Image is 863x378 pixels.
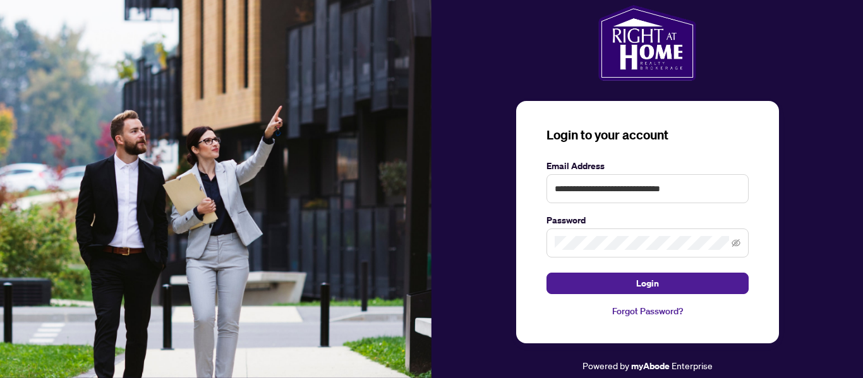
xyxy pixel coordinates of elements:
label: Password [546,213,749,227]
span: Enterprise [672,360,713,371]
h3: Login to your account [546,126,749,144]
label: Email Address [546,159,749,173]
span: eye-invisible [732,239,740,247]
span: Login [636,273,659,293]
a: myAbode [631,359,670,373]
span: Powered by [582,360,629,371]
button: Login [546,273,749,294]
a: Forgot Password? [546,304,749,318]
img: ma-logo [598,5,696,81]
